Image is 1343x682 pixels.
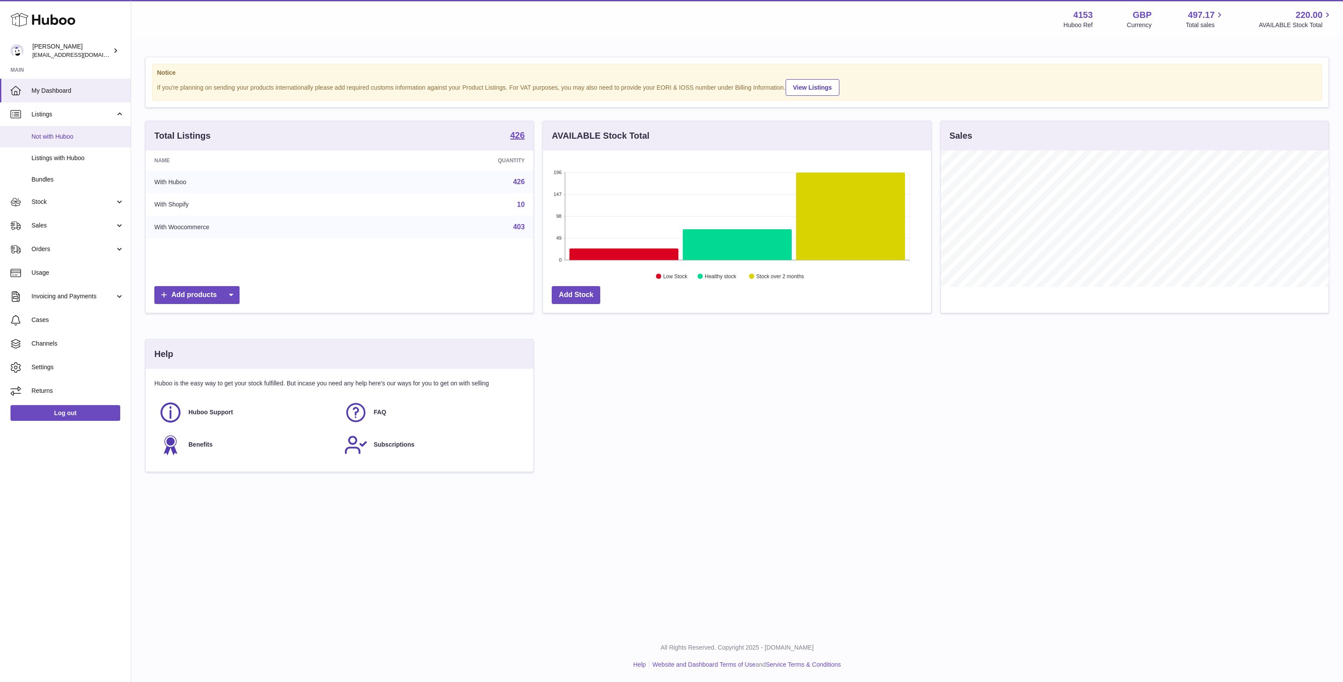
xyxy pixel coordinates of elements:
a: 426 [510,131,525,141]
span: Sales [31,221,115,230]
strong: 426 [510,131,525,140]
text: Low Stock [663,273,688,280]
a: 403 [513,223,525,231]
span: Orders [31,245,115,253]
text: 196 [553,170,561,175]
span: Listings with Huboo [31,154,124,162]
a: Service Terms & Conditions [766,661,841,668]
strong: GBP [1133,9,1152,21]
span: Bundles [31,175,124,184]
a: Huboo Support [159,401,335,424]
span: Listings [31,110,115,119]
span: 497.17 [1188,9,1214,21]
a: Add Stock [552,286,600,304]
span: Total sales [1186,21,1225,29]
span: 220.00 [1296,9,1322,21]
span: Returns [31,387,124,395]
span: Subscriptions [374,441,414,449]
a: Log out [10,405,120,421]
td: With Woocommerce [146,216,386,238]
a: FAQ [344,401,521,424]
h3: AVAILABLE Stock Total [552,130,649,142]
th: Quantity [386,150,534,171]
a: Benefits [159,433,335,457]
th: Name [146,150,386,171]
text: 49 [557,235,562,241]
div: Huboo Ref [1064,21,1093,29]
text: Healthy stock [705,273,737,280]
span: Cases [31,316,124,324]
text: 147 [553,192,561,197]
td: With Shopify [146,193,386,216]
span: Not with Huboo [31,133,124,141]
span: Settings [31,363,124,371]
span: Usage [31,269,124,277]
text: 98 [557,213,562,219]
a: Subscriptions [344,433,521,457]
a: 426 [513,178,525,185]
div: Currency [1127,21,1152,29]
div: If you're planning on sending your products internationally please add required customs informati... [157,78,1317,96]
span: Invoicing and Payments [31,292,115,301]
p: All Rights Reserved. Copyright 2025 - [DOMAIN_NAME] [138,644,1336,652]
a: 220.00 AVAILABLE Stock Total [1259,9,1333,29]
h3: Sales [950,130,972,142]
h3: Total Listings [154,130,211,142]
div: [PERSON_NAME] [32,42,111,59]
a: Website and Dashboard Terms of Use [652,661,755,668]
p: Huboo is the easy way to get your stock fulfilled. But incase you need any help here's our ways f... [154,379,525,388]
text: 0 [559,257,562,262]
text: Stock over 2 months [756,273,804,280]
a: Add products [154,286,240,304]
strong: 4153 [1073,9,1093,21]
span: Channels [31,339,124,348]
a: Help [633,661,646,668]
span: Huboo Support [188,408,233,416]
span: AVAILABLE Stock Total [1259,21,1333,29]
img: sales@kasefilters.com [10,44,24,57]
a: 497.17 Total sales [1186,9,1225,29]
td: With Huboo [146,171,386,193]
h3: Help [154,348,173,360]
span: [EMAIL_ADDRESS][DOMAIN_NAME] [32,51,129,58]
li: and [649,661,841,669]
span: My Dashboard [31,87,124,95]
strong: Notice [157,69,1317,77]
a: 10 [517,201,525,208]
a: View Listings [786,79,839,96]
span: FAQ [374,408,386,416]
span: Stock [31,198,115,206]
span: Benefits [188,441,212,449]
